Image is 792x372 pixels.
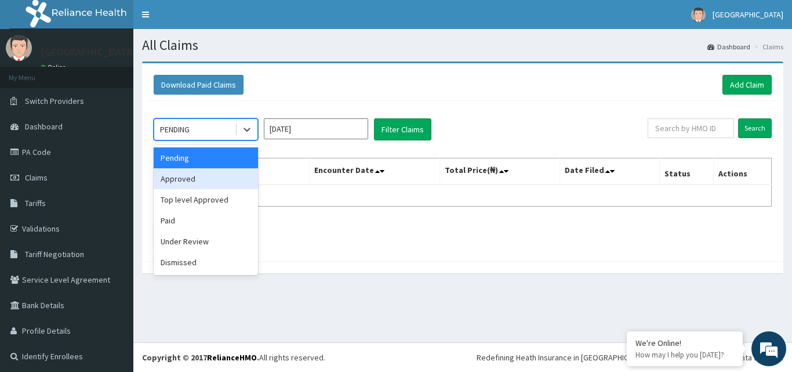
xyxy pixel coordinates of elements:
th: Status [660,158,714,185]
th: Total Price(₦) [439,158,560,185]
button: Filter Claims [374,118,431,140]
span: Switch Providers [25,96,84,106]
th: Actions [713,158,771,185]
div: Paid [154,210,258,231]
span: [GEOGRAPHIC_DATA] [713,9,783,20]
a: Dashboard [707,42,750,52]
img: User Image [691,8,706,22]
div: Approved [154,168,258,189]
footer: All rights reserved. [133,342,792,372]
img: User Image [6,35,32,61]
p: How may I help you today? [635,350,734,360]
div: Under Review [154,231,258,252]
p: [GEOGRAPHIC_DATA] [41,47,136,57]
div: Dismissed [154,252,258,273]
th: Date Filed [560,158,660,185]
th: Encounter Date [310,158,439,185]
button: Download Paid Claims [154,75,244,95]
a: RelianceHMO [207,352,257,363]
span: Tariff Negotiation [25,249,84,259]
input: Search by HMO ID [648,118,734,138]
div: Pending [154,147,258,168]
a: Online [41,63,68,71]
span: Tariffs [25,198,46,208]
a: Add Claim [722,75,772,95]
span: Dashboard [25,121,63,132]
div: Top level Approved [154,189,258,210]
span: Claims [25,172,48,183]
div: PENDING [160,124,190,135]
h1: All Claims [142,38,783,53]
li: Claims [751,42,783,52]
input: Select Month and Year [264,118,368,139]
div: Redefining Heath Insurance in [GEOGRAPHIC_DATA] using Telemedicine and Data Science! [477,352,783,363]
div: We're Online! [635,338,734,348]
input: Search [738,118,772,138]
strong: Copyright © 2017 . [142,352,259,363]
